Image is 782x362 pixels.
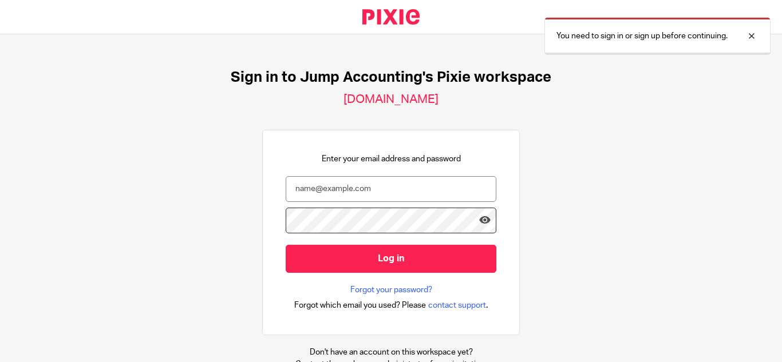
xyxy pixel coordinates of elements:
[231,69,551,86] h1: Sign in to Jump Accounting's Pixie workspace
[294,299,488,312] div: .
[350,284,432,296] a: Forgot your password?
[428,300,486,311] span: contact support
[556,30,728,42] p: You need to sign in or sign up before continuing.
[286,176,496,202] input: name@example.com
[295,347,487,358] p: Don't have an account on this workspace yet?
[322,153,461,165] p: Enter your email address and password
[294,300,426,311] span: Forgot which email you used? Please
[343,92,439,107] h2: [DOMAIN_NAME]
[286,245,496,273] input: Log in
